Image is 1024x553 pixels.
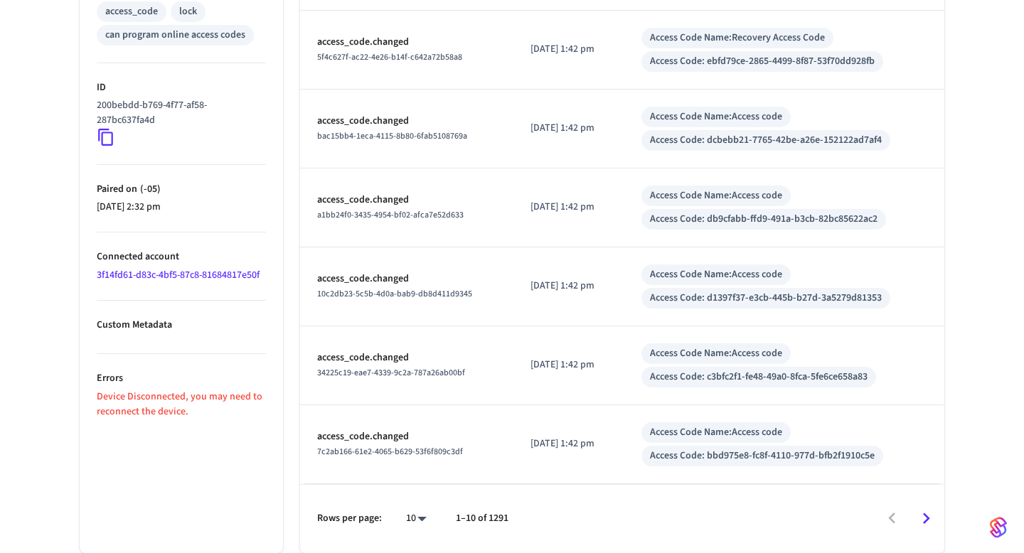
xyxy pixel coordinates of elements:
[317,511,382,526] p: Rows per page:
[910,502,943,535] button: Go to next page
[650,346,782,361] div: Access Code Name: Access code
[97,318,266,333] p: Custom Metadata
[456,511,508,526] p: 1–10 of 1291
[530,121,607,136] p: [DATE] 1:42 pm
[530,279,607,294] p: [DATE] 1:42 pm
[317,272,496,286] p: access_code.changed
[97,80,266,95] p: ID
[105,28,245,43] div: can program online access codes
[97,200,266,215] p: [DATE] 2:32 pm
[530,200,607,215] p: [DATE] 1:42 pm
[97,98,260,128] p: 200bebdd-b769-4f77-af58-287bc637fa4d
[530,358,607,372] p: [DATE] 1:42 pm
[650,212,878,227] div: Access Code: db9cfabb-ffd9-491a-b3cb-82bc85622ac2
[317,429,496,444] p: access_code.changed
[105,4,158,19] div: access_code
[317,446,463,458] span: 7c2ab166-61e2-4065-b629-53f6f809c3df
[650,188,782,203] div: Access Code Name: Access code
[650,267,782,282] div: Access Code Name: Access code
[650,370,868,385] div: Access Code: c3bfc2f1-fe48-49a0-8fca-5fe6ce658a83
[650,54,875,69] div: Access Code: ebfd79ce-2865-4499-8f87-53f70dd928fb
[317,288,472,300] span: 10c2db23-5c5b-4d0a-bab9-db8d411d9345
[530,436,607,451] p: [DATE] 1:42 pm
[317,114,496,129] p: access_code.changed
[97,249,266,264] p: Connected account
[650,449,875,463] div: Access Code: bbd975e8-fc8f-4110-977d-bfb2f1910c5e
[650,291,882,306] div: Access Code: d1397f37-e3cb-445b-b27d-3a5279d81353
[650,31,825,45] div: Access Code Name: Recovery Access Code
[97,182,266,197] p: Paired on
[317,367,465,379] span: 34225c19-eae7-4339-9c2a-787a26ab00bf
[317,130,467,142] span: bac15bb4-1eca-4115-8b80-6fab5108769a
[530,42,607,57] p: [DATE] 1:42 pm
[650,425,782,440] div: Access Code Name: Access code
[97,268,260,282] a: 3f14fd61-d83c-4bf5-87c8-81684817e50f
[650,109,782,124] div: Access Code Name: Access code
[137,182,161,196] span: ( -05 )
[317,35,496,50] p: access_code.changed
[97,390,266,419] p: Device Disconnected, you may need to reconnect the device.
[650,133,882,148] div: Access Code: dcbebb21-7765-42be-a26e-152122ad7af4
[317,193,496,208] p: access_code.changed
[317,209,464,221] span: a1bb24f0-3435-4954-bf02-afca7e52d633
[990,516,1007,539] img: SeamLogoGradient.69752ec5.svg
[317,350,496,365] p: access_code.changed
[317,51,462,63] span: 5f4c627f-ac22-4e26-b14f-c642a72b58a8
[97,371,266,386] p: Errors
[179,4,197,19] div: lock
[399,508,433,529] div: 10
